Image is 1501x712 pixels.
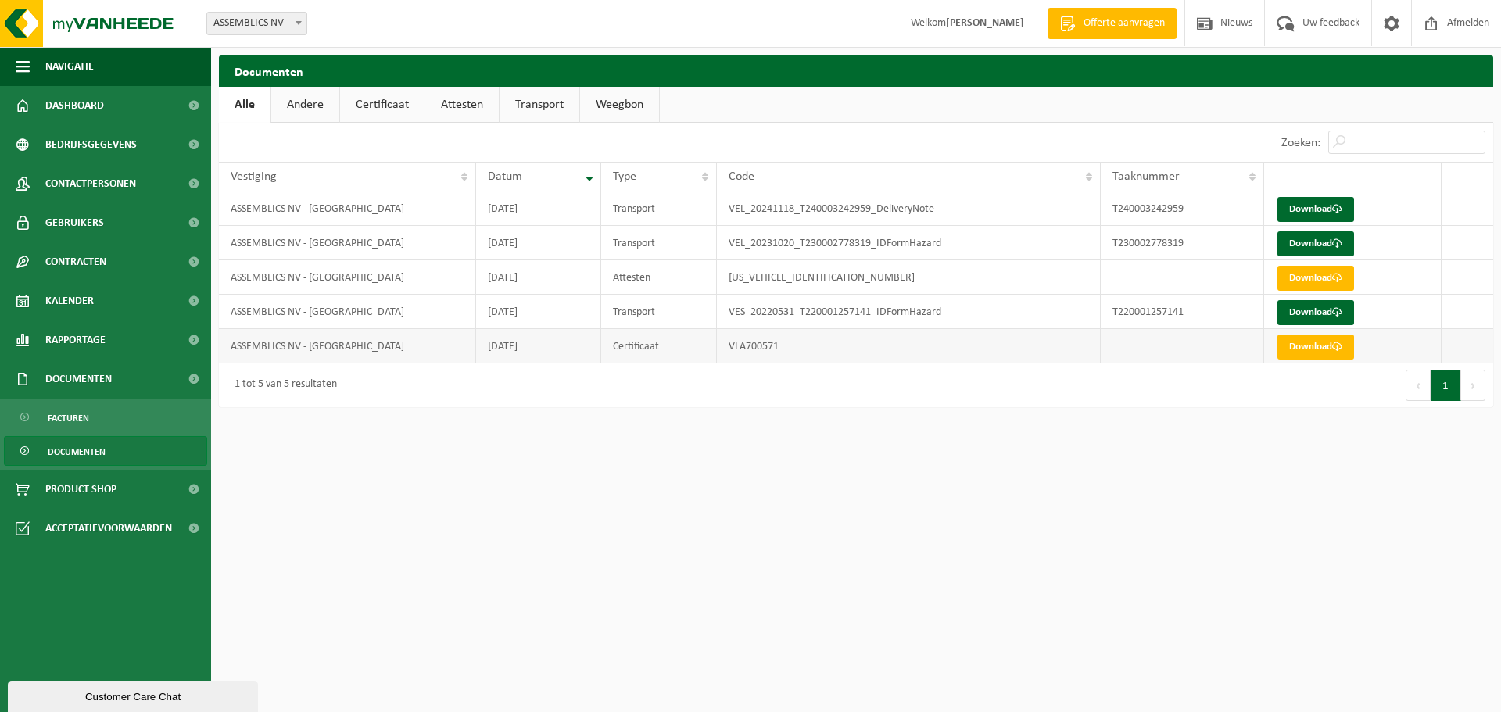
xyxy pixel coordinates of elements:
[219,329,476,363] td: ASSEMBLICS NV - [GEOGRAPHIC_DATA]
[476,295,601,329] td: [DATE]
[476,260,601,295] td: [DATE]
[1406,370,1431,401] button: Previous
[45,47,94,86] span: Navigatie
[45,470,116,509] span: Product Shop
[227,371,337,399] div: 1 tot 5 van 5 resultaten
[206,12,307,35] span: ASSEMBLICS NV
[601,226,717,260] td: Transport
[946,17,1024,29] strong: [PERSON_NAME]
[1277,300,1354,325] a: Download
[1277,266,1354,291] a: Download
[613,170,636,183] span: Type
[45,86,104,125] span: Dashboard
[500,87,579,123] a: Transport
[340,87,425,123] a: Certificaat
[1277,231,1354,256] a: Download
[4,436,207,466] a: Documenten
[8,678,261,712] iframe: chat widget
[45,360,112,399] span: Documenten
[45,320,106,360] span: Rapportage
[601,329,717,363] td: Certificaat
[717,226,1101,260] td: VEL_20231020_T230002778319_IDFormHazard
[4,403,207,432] a: Facturen
[219,55,1493,86] h2: Documenten
[219,260,476,295] td: ASSEMBLICS NV - [GEOGRAPHIC_DATA]
[1080,16,1169,31] span: Offerte aanvragen
[601,295,717,329] td: Transport
[45,281,94,320] span: Kalender
[425,87,499,123] a: Attesten
[476,191,601,226] td: [DATE]
[231,170,277,183] span: Vestiging
[488,170,522,183] span: Datum
[219,226,476,260] td: ASSEMBLICS NV - [GEOGRAPHIC_DATA]
[45,509,172,548] span: Acceptatievoorwaarden
[476,329,601,363] td: [DATE]
[45,125,137,164] span: Bedrijfsgegevens
[1281,137,1320,149] label: Zoeken:
[1101,226,1264,260] td: T230002778319
[48,437,106,467] span: Documenten
[476,226,601,260] td: [DATE]
[1431,370,1461,401] button: 1
[601,260,717,295] td: Attesten
[271,87,339,123] a: Andere
[48,403,89,433] span: Facturen
[717,295,1101,329] td: VES_20220531_T220001257141_IDFormHazard
[1112,170,1180,183] span: Taaknummer
[219,87,270,123] a: Alle
[45,203,104,242] span: Gebruikers
[1277,197,1354,222] a: Download
[207,13,306,34] span: ASSEMBLICS NV
[717,260,1101,295] td: [US_VEHICLE_IDENTIFICATION_NUMBER]
[601,191,717,226] td: Transport
[729,170,754,183] span: Code
[1048,8,1177,39] a: Offerte aanvragen
[219,191,476,226] td: ASSEMBLICS NV - [GEOGRAPHIC_DATA]
[219,295,476,329] td: ASSEMBLICS NV - [GEOGRAPHIC_DATA]
[45,164,136,203] span: Contactpersonen
[1461,370,1485,401] button: Next
[1277,335,1354,360] a: Download
[717,329,1101,363] td: VLA700571
[580,87,659,123] a: Weegbon
[717,191,1101,226] td: VEL_20241118_T240003242959_DeliveryNote
[45,242,106,281] span: Contracten
[1101,191,1264,226] td: T240003242959
[1101,295,1264,329] td: T220001257141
